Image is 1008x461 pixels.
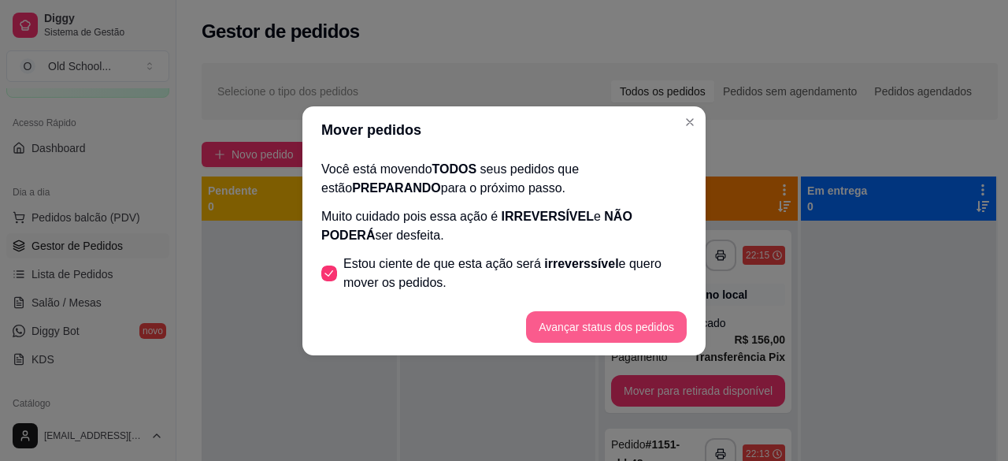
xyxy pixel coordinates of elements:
span: NÃO PODERÁ [321,210,632,242]
header: Mover pedidos [302,106,706,154]
span: IRREVERSÍVEL [502,210,594,223]
p: Você está movendo seus pedidos que estão para o próximo passo. [321,160,687,198]
span: TODOS [432,162,477,176]
button: Close [677,110,702,135]
span: Estou ciente de que esta ação será e quero mover os pedidos. [343,255,687,292]
span: irreverssível [544,257,618,270]
p: Muito cuidado pois essa ação é e ser desfeita. [321,207,687,245]
button: Avançar status dos pedidos [526,311,687,343]
span: PREPARANDO [352,181,441,195]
